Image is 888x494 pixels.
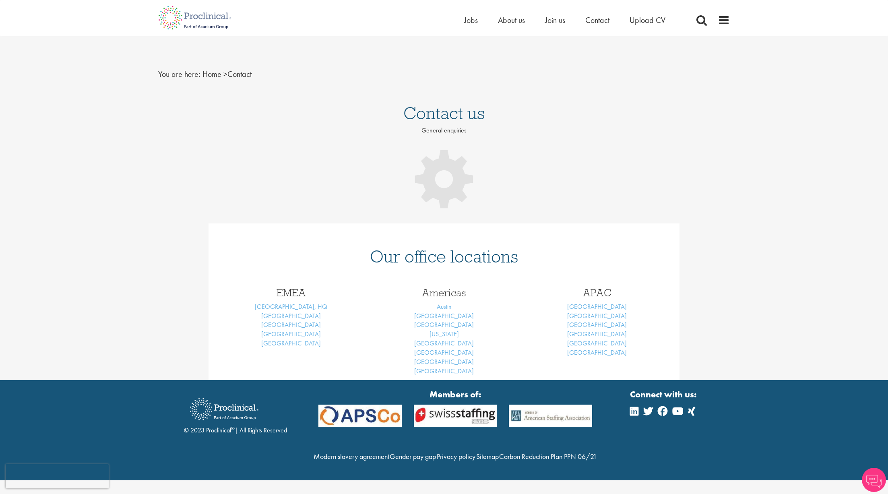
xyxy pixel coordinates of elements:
img: APSCo [408,405,503,427]
a: About us [498,15,525,25]
span: You are here: [158,69,200,79]
a: [GEOGRAPHIC_DATA] [567,312,627,320]
h3: EMEA [221,287,361,298]
a: Jobs [464,15,478,25]
h3: APAC [527,287,667,298]
a: Join us [545,15,565,25]
sup: ® [231,425,235,432]
a: [GEOGRAPHIC_DATA] [414,367,474,375]
a: Upload CV [630,15,665,25]
a: Sitemap [476,452,499,461]
img: Chatbot [862,468,886,492]
a: [GEOGRAPHIC_DATA] [567,330,627,338]
a: [US_STATE] [430,330,459,338]
a: [GEOGRAPHIC_DATA] [567,339,627,347]
a: [GEOGRAPHIC_DATA] [414,320,474,329]
img: APSCo [503,405,598,427]
a: [GEOGRAPHIC_DATA] [414,339,474,347]
iframe: reCAPTCHA [6,464,109,488]
a: [GEOGRAPHIC_DATA] [414,312,474,320]
a: [GEOGRAPHIC_DATA] [261,320,321,329]
a: [GEOGRAPHIC_DATA], HQ [255,302,327,311]
span: Contact [202,69,252,79]
a: Carbon Reduction Plan PPN 06/21 [499,452,597,461]
a: [GEOGRAPHIC_DATA] [567,348,627,357]
h3: Americas [374,287,514,298]
a: [GEOGRAPHIC_DATA] [261,339,321,347]
a: Austin [437,302,452,311]
a: Gender pay gap [390,452,436,461]
a: [GEOGRAPHIC_DATA] [261,312,321,320]
a: [GEOGRAPHIC_DATA] [567,320,627,329]
a: Modern slavery agreement [314,452,389,461]
a: [GEOGRAPHIC_DATA] [261,330,321,338]
strong: Connect with us: [630,388,698,401]
a: Contact [585,15,609,25]
a: Privacy policy [437,452,475,461]
h1: Our office locations [221,248,667,265]
a: [GEOGRAPHIC_DATA] [567,302,627,311]
a: breadcrumb link to Home [202,69,221,79]
img: APSCo [312,405,408,427]
strong: Members of: [318,388,592,401]
a: [GEOGRAPHIC_DATA] [414,348,474,357]
div: © 2023 Proclinical | All Rights Reserved [184,392,287,435]
img: Proclinical Recruitment [184,393,264,426]
span: > [223,69,227,79]
a: [GEOGRAPHIC_DATA] [414,358,474,366]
